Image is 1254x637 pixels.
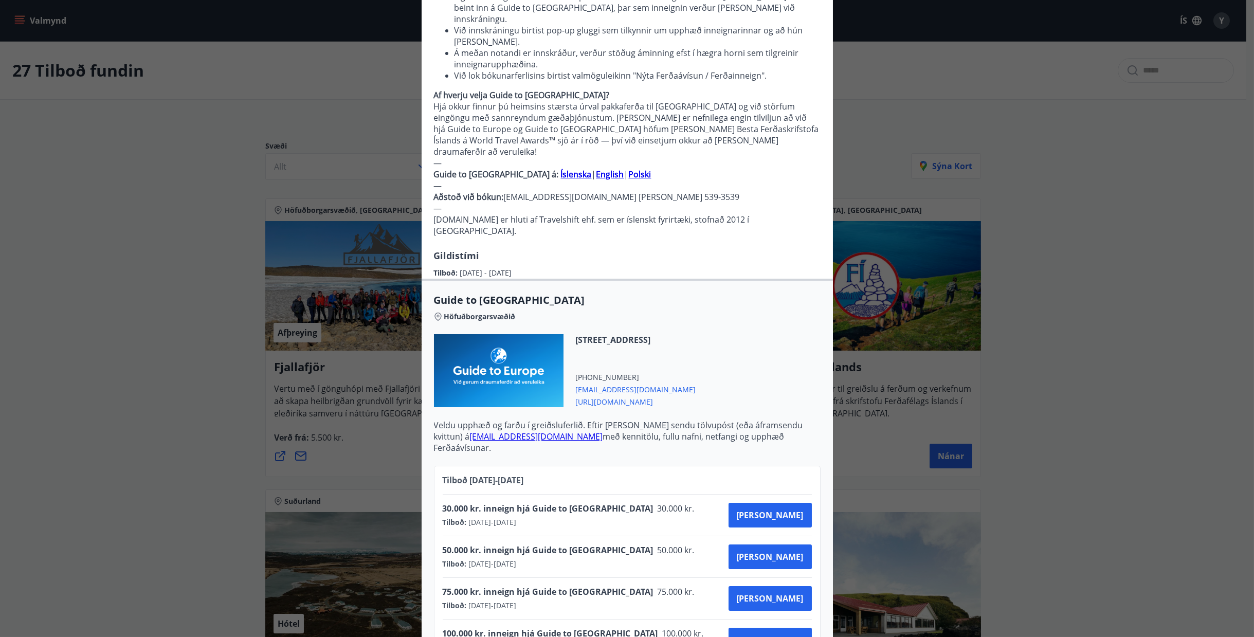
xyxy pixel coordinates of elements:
span: [DATE] - [DATE] [460,268,512,278]
span: [PHONE_NUMBER] [576,372,696,383]
p: Veldu upphæð og farðu í greiðsluferlið. Eftir [PERSON_NAME] sendu tölvupóst (eða áframsendu kvitt... [434,420,821,453]
p: [DOMAIN_NAME] er hluti af Travelshift ehf. sem er íslenskt fyrirtæki, stofnað 2012 í [GEOGRAPHIC_... [434,214,821,236]
p: — [434,180,821,191]
a: Polski [629,169,651,180]
a: [EMAIL_ADDRESS][DOMAIN_NAME] [470,431,603,442]
span: Gildistími [434,249,480,262]
span: [EMAIL_ADDRESS][DOMAIN_NAME] [576,383,696,395]
span: Höfuðborgarsvæðið [444,312,516,322]
p: [EMAIL_ADDRESS][DOMAIN_NAME] [PERSON_NAME] 539-3539 [434,191,821,203]
a: English [596,169,624,180]
li: Á meðan notandi er innskráður, verður stöðug áminning efst í hægra horni sem tilgreinir inneignar... [455,47,821,70]
strong: Guide to [GEOGRAPHIC_DATA] á: [434,169,559,180]
strong: Aðstoð við bókun: [434,191,504,203]
span: [STREET_ADDRESS] [576,334,696,345]
strong: Af hverju velja Guide to [GEOGRAPHIC_DATA]? [434,89,610,101]
p: — [434,203,821,214]
span: [URL][DOMAIN_NAME] [576,395,696,407]
p: Hjá okkur finnur þú heimsins stærsta úrval pakkaferða til [GEOGRAPHIC_DATA] og við störfum eingön... [434,101,821,157]
li: Við innskráningu birtist pop-up gluggi sem tilkynnir um upphæð inneignarinnar og að hún [PERSON_N... [455,25,821,47]
p: — [434,157,821,169]
span: Tilboð : [434,268,460,278]
p: | | [434,169,821,180]
span: Guide to [GEOGRAPHIC_DATA] [434,293,821,307]
a: Íslenska [561,169,592,180]
li: Við lok bókunarferlisins birtist valmöguleikinn "Nýta Ferðaávísun / Ferðainneign". [455,70,821,81]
